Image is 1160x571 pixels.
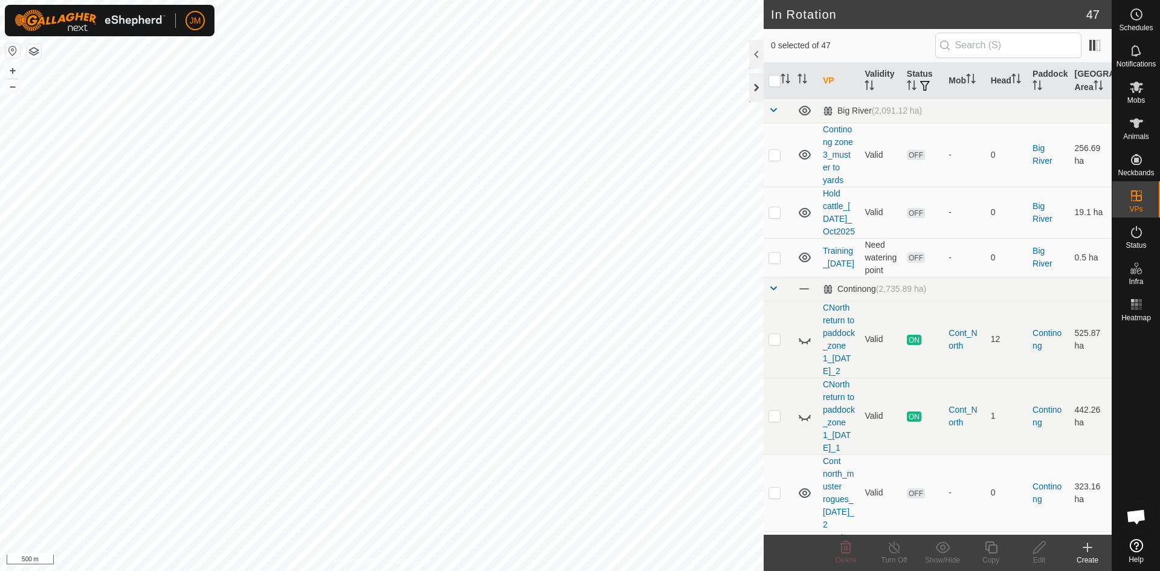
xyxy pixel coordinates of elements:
[949,486,981,499] div: -
[865,82,874,92] p-sorticon: Activate to sort
[986,123,1028,187] td: 0
[836,556,857,564] span: Delete
[907,82,917,92] p-sorticon: Activate to sort
[1112,534,1160,568] a: Help
[870,555,918,566] div: Turn Off
[860,123,901,187] td: Valid
[907,208,925,218] span: OFF
[1121,314,1151,321] span: Heatmap
[949,251,981,264] div: -
[1118,169,1154,176] span: Neckbands
[986,238,1028,277] td: 0
[771,39,935,52] span: 0 selected of 47
[986,454,1028,531] td: 0
[949,206,981,219] div: -
[1033,328,1062,350] a: Continong
[818,63,860,99] th: VP
[1116,60,1156,68] span: Notifications
[1033,201,1052,224] a: Big River
[823,284,926,294] div: Continong
[967,555,1015,566] div: Copy
[1070,187,1112,238] td: 19.1 ha
[823,189,855,236] a: Hold cattle_[DATE]_Oct2025
[5,79,20,94] button: –
[986,378,1028,454] td: 1
[907,411,921,422] span: ON
[860,63,901,99] th: Validity
[986,63,1028,99] th: Head
[1094,82,1103,92] p-sorticon: Activate to sort
[1118,498,1155,535] div: Open chat
[1129,556,1144,563] span: Help
[334,555,379,566] a: Privacy Policy
[823,303,855,376] a: CNorth return to paddock_zone 1_[DATE]_2
[1033,405,1062,427] a: Continong
[986,187,1028,238] td: 0
[1070,63,1112,99] th: [GEOGRAPHIC_DATA] Area
[1015,555,1063,566] div: Edit
[1070,301,1112,378] td: 525.87 ha
[1126,242,1146,249] span: Status
[190,15,201,27] span: JM
[823,106,922,116] div: Big River
[1033,143,1052,166] a: Big River
[27,44,41,59] button: Map Layers
[1129,205,1142,213] span: VPs
[907,150,925,160] span: OFF
[935,33,1081,58] input: Search (S)
[5,44,20,58] button: Reset Map
[1123,133,1149,140] span: Animals
[902,63,944,99] th: Status
[1070,454,1112,531] td: 323.16 ha
[876,284,926,294] span: (2,735.89 ha)
[1033,246,1052,268] a: Big River
[907,488,925,498] span: OFF
[1011,76,1021,85] p-sorticon: Activate to sort
[860,378,901,454] td: Valid
[949,149,981,161] div: -
[918,555,967,566] div: Show/Hide
[1070,238,1112,277] td: 0.5 ha
[907,335,921,345] span: ON
[5,63,20,78] button: +
[907,253,925,263] span: OFF
[1070,123,1112,187] td: 256.69 ha
[860,454,901,531] td: Valid
[860,187,901,238] td: Valid
[872,106,922,115] span: (2,091.12 ha)
[781,76,790,85] p-sorticon: Activate to sort
[1129,278,1143,285] span: Infra
[944,63,985,99] th: Mob
[966,76,976,85] p-sorticon: Activate to sort
[823,379,855,453] a: CNorth return to paddock_zone 1_[DATE]_1
[14,10,166,31] img: Gallagher Logo
[986,301,1028,378] td: 12
[1119,24,1153,31] span: Schedules
[797,76,807,85] p-sorticon: Activate to sort
[823,456,854,529] a: Cont north_muster rogues_[DATE]_2
[823,246,854,268] a: Training_[DATE]
[949,404,981,429] div: Cont_North
[1033,82,1042,92] p-sorticon: Activate to sort
[1127,97,1145,104] span: Mobs
[1063,555,1112,566] div: Create
[1070,378,1112,454] td: 442.26 ha
[394,555,430,566] a: Contact Us
[1033,482,1062,504] a: Continong
[860,238,901,277] td: Need watering point
[1086,5,1100,24] span: 47
[823,124,853,185] a: Continong zone 3_muster to yards
[860,301,901,378] td: Valid
[771,7,1086,22] h2: In Rotation
[949,327,981,352] div: Cont_North
[1028,63,1069,99] th: Paddock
